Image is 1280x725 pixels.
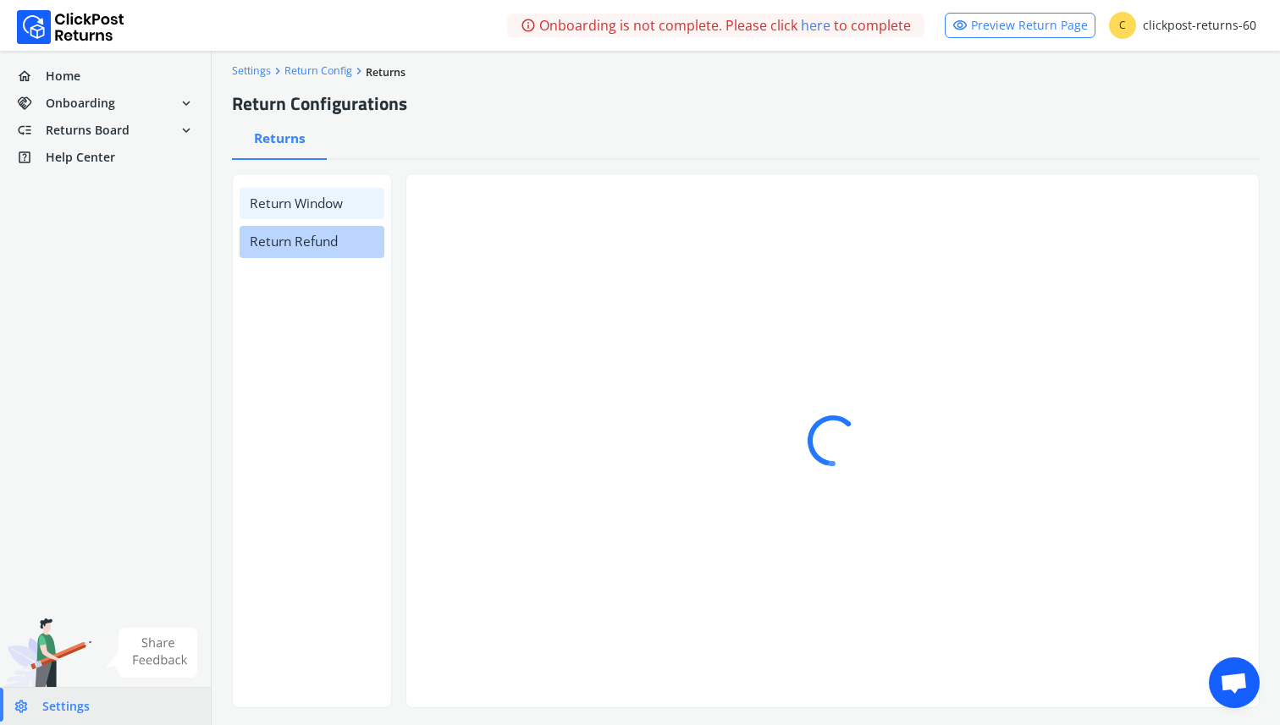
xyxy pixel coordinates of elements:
[240,188,384,219] h6: Return Window
[10,146,201,169] a: help_centerHelp Center
[1109,12,1256,39] div: clickpost-returns-60
[179,91,194,115] span: expand_more
[42,698,90,715] span: Settings
[507,14,924,37] div: Onboarding is not complete. Please click to complete
[232,63,271,78] a: Settings
[10,64,201,88] a: homeHome
[17,118,46,142] span: low_priority
[17,10,124,44] img: Logo
[952,14,968,37] span: visibility
[945,13,1095,38] a: visibilityPreview Return Page
[46,95,115,112] span: Onboarding
[801,15,830,36] a: here
[271,64,284,78] span: chevron_right
[232,61,1260,81] nav: Breadcrumbs
[366,61,406,81] a: Returns
[46,122,130,139] span: Returns Board
[254,129,306,147] span: Returns
[366,65,406,80] span: Returns
[14,695,42,718] span: settings
[106,628,198,678] img: share feedback
[352,64,366,78] span: chevron_right
[46,149,115,166] span: Help Center
[17,146,46,169] span: help_center
[284,63,352,78] a: Return Config
[17,64,46,88] span: home
[1209,657,1260,708] a: Open chat
[521,14,536,37] span: info
[232,126,327,159] button: Returns
[179,118,194,142] span: expand_more
[17,91,46,115] span: handshake
[46,68,80,85] span: Home
[1109,12,1136,39] span: C
[232,91,407,116] h4: Return Configurations
[240,226,384,257] h6: Return Refund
